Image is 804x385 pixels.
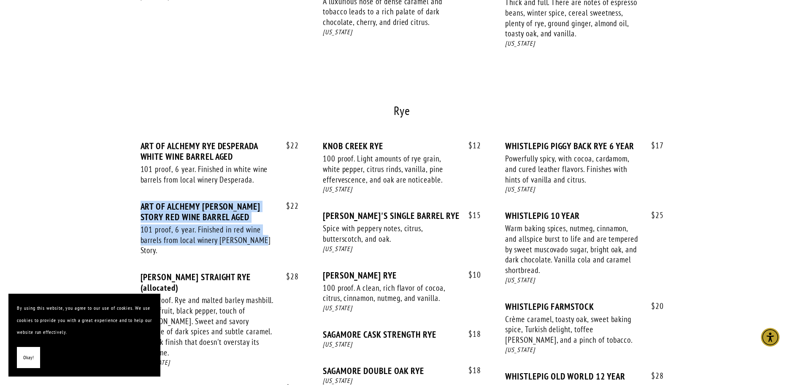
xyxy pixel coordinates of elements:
div: SAGAMORE DOUBLE OAK RYE [323,366,481,376]
div: [US_STATE] [323,303,481,313]
div: 100 proof. Rye and malted barley mashbill. Dried fruit, black pepper, touch of [PERSON_NAME]. Swe... [141,295,275,358]
div: Warm baking spices, nutmeg, cinnamon, and allspice burst to life and are tempered by sweet muscov... [505,223,639,276]
div: [US_STATE] [141,358,299,368]
div: KNOB CREEK RYE [323,141,481,151]
span: Okay! [23,352,34,364]
span: 22 [278,141,299,150]
span: $ [468,270,473,280]
div: Spice with peppery notes, citrus, butterscotch, and oak. [323,223,457,244]
span: 17 [643,141,664,150]
section: Cookie banner [8,294,160,377]
div: ART OF ALCHEMY [PERSON_NAME] STORY RED WINE BARREL AGED [141,201,299,222]
div: [PERSON_NAME]'S SINGLE BARREL RYE [323,210,481,221]
div: 101 proof, 6 year. Finished in white wine barrels from local winery Desperada. [141,164,275,185]
div: Accessibility Menu [761,328,780,347]
span: $ [468,329,473,339]
div: WHISTLEPIG OLD WORLD 12 YEAR [505,371,663,382]
div: ART OF ALCHEMY RYE DESPERADA WHITE WINE BARREL AGED [141,141,299,162]
div: [PERSON_NAME] STRAIGHT RYE (allocated) [141,272,299,293]
div: 101 proof, 6 year. Finished in red wine barrels from local winery [PERSON_NAME] Story. [141,224,275,256]
div: [US_STATE] [323,185,481,194]
span: 18 [460,329,481,339]
span: $ [286,140,290,150]
div: WHISTLEPIG FARMSTOCK [505,301,663,312]
span: 22 [278,201,299,211]
p: By using this website, you agree to our use of cookies. We use cookies to provide you with a grea... [17,302,152,339]
span: 25 [643,210,664,220]
span: $ [651,371,655,381]
span: 20 [643,301,664,311]
div: 100 proof. A clean, rich flavor of cocoa, citrus, cinnamon, nutmeg, and vanilla. [323,283,457,303]
div: SAGAMORE CASK STRENGTH RYE [323,329,481,340]
span: $ [651,301,655,311]
div: [US_STATE] [505,345,663,355]
div: Crème caramel, toasty oak, sweet baking spice, Turkish delight, toffee [PERSON_NAME], and a pinch... [505,314,639,345]
div: [US_STATE] [505,185,663,194]
span: 28 [643,371,664,381]
span: $ [651,210,655,220]
div: [US_STATE] [505,276,663,285]
div: WHISTLEPIG PIGGY BACK RYE 6 YEAR [505,141,663,151]
span: $ [468,140,473,150]
span: $ [468,365,473,375]
span: $ [286,201,290,211]
span: 28 [278,272,299,281]
span: $ [286,271,290,281]
div: [PERSON_NAME] RYE [323,270,481,281]
button: Okay! [17,347,40,369]
div: 100 proof. Light amounts of rye grain, white pepper, citrus rinds, vanilla, pine effervescence, a... [323,153,457,185]
div: Rye [141,105,664,117]
div: WHISTLEPIG 10 YEAR [505,210,663,221]
div: [US_STATE] [505,39,663,49]
div: [US_STATE] [323,244,481,254]
span: $ [468,210,473,220]
span: 15 [460,210,481,220]
div: Powerfully spicy, with cocoa, cardamom, and cured leather flavors. Finishes with hints of vanilla... [505,153,639,185]
span: 18 [460,366,481,375]
div: [US_STATE] [323,340,481,350]
div: [US_STATE] [323,27,481,37]
span: 10 [460,270,481,280]
span: $ [651,140,655,150]
span: 12 [460,141,481,150]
